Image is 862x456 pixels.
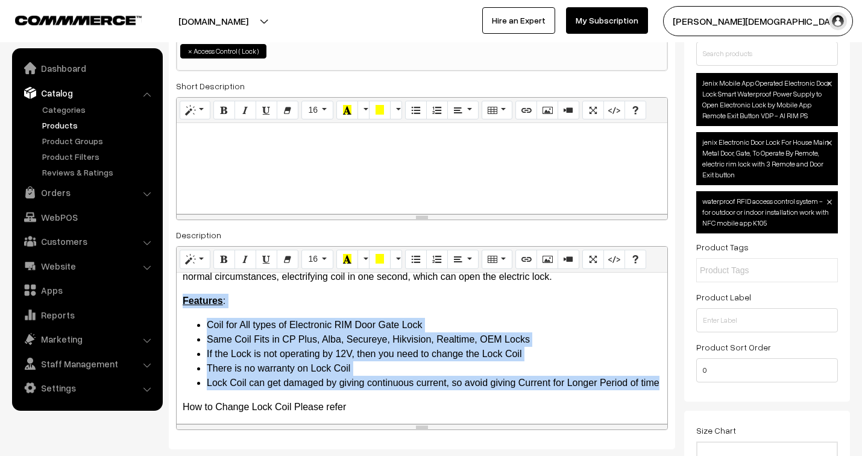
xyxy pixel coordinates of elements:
button: Paragraph [447,101,478,120]
a: COMMMERCE [15,12,121,27]
button: Table [482,250,512,269]
input: Product Tags [700,264,805,277]
a: Product Filters [39,150,159,163]
button: More Color [357,250,370,269]
li: Coil for All types of Electronic RIM Door Gate Lock [207,318,661,332]
a: Categories [39,103,159,116]
input: Search products [696,42,838,66]
a: Orders [15,182,159,203]
button: Paragraph [447,250,478,269]
button: Remove Font Style (CTRL+\) [277,250,298,269]
button: Underline (CTRL+U) [256,101,277,120]
button: Style [180,250,210,269]
input: Enter Label [696,308,838,332]
button: Italic (CTRL+I) [234,101,256,120]
span: jenix Electronic Door Lock For House Main Metal Door, Gate, To Operate By Remote, electric rim lo... [696,132,838,185]
button: Background Color [369,250,391,269]
a: Marketing [15,328,159,350]
img: close [827,200,832,204]
li: If the Lock is not operating by 12V, then you need to change the Lock Coil [207,347,661,361]
label: Size Chart [696,424,736,437]
button: Unordered list (CTRL+SHIFT+NUM7) [405,101,427,120]
a: Staff Management [15,353,159,375]
li: There is no warranty on Lock Coil [207,361,661,376]
button: Video [558,250,579,269]
button: Table [482,101,512,120]
a: Hire an Expert [482,7,555,34]
span: Jenix Mobile App Operated Electronic Door Lock Smart Waterproof Power Supply to Open Electronic L... [696,73,838,126]
button: Font Size [301,101,333,120]
button: Picture [536,250,558,269]
a: My Subscription [566,7,648,34]
button: Code View [603,250,625,269]
button: Bold (CTRL+B) [213,101,235,120]
button: [DOMAIN_NAME] [136,6,291,36]
li: Same Coil Fits in CP Plus, Alba, Secureye, Hikvision, Realtime, OEM Locks [207,332,661,347]
img: user [829,12,847,30]
button: Full Screen [582,250,604,269]
button: More Color [390,101,402,120]
a: WebPOS [15,206,159,228]
button: [PERSON_NAME][DEMOGRAPHIC_DATA] [663,6,853,36]
p: : [183,294,661,308]
input: Enter Number [696,358,838,382]
a: Settings [15,377,159,399]
button: Ordered list (CTRL+SHIFT+NUM8) [426,250,448,269]
a: Website [15,255,159,277]
button: Italic (CTRL+I) [234,250,256,269]
label: Product Tags [696,241,749,253]
button: Underline (CTRL+U) [256,250,277,269]
span: waterproof RFID access control system - for outdoor or indoor installation work with NFC mobile a... [696,191,838,233]
a: Products [39,119,159,131]
a: Apps [15,279,159,301]
div: resize [177,424,667,429]
a: Product Groups [39,135,159,147]
label: Product Label [696,291,751,303]
span: 16 [308,105,318,115]
span: 16 [308,254,318,264]
label: Description [176,229,221,241]
span: × [188,46,192,57]
a: Customers [15,230,159,252]
a: Reports [15,304,159,326]
button: More Color [390,250,402,269]
div: resize [177,214,667,220]
button: More Color [357,101,370,120]
button: Remove Font Style (CTRL+\) [277,101,298,120]
button: Style [180,101,210,120]
button: Link (CTRL+K) [515,101,537,120]
button: Link (CTRL+K) [515,250,537,269]
button: Help [624,250,646,269]
label: Short Description [176,80,245,92]
label: Product Sort Order [696,341,771,353]
button: Ordered list (CTRL+SHIFT+NUM8) [426,101,448,120]
button: Recent Color [336,101,358,120]
li: Lock Coil can get damaged by giving continuous current, so avoid giving Current for Longer Period... [207,376,661,390]
button: Full Screen [582,101,604,120]
button: Recent Color [336,250,358,269]
button: Video [558,101,579,120]
button: Unordered list (CTRL+SHIFT+NUM7) [405,250,427,269]
img: close [827,81,832,86]
button: Code View [603,101,625,120]
button: Bold (CTRL+B) [213,250,235,269]
button: Help [624,101,646,120]
p: How to Change Lock Coil Please refer [183,400,661,414]
button: Picture [536,101,558,120]
button: Background Color [369,101,391,120]
img: COMMMERCE [15,16,142,25]
img: close [827,141,832,145]
button: Font Size [301,250,333,269]
li: Access Control ( Lock ) [180,44,266,59]
a: Reviews & Ratings [39,166,159,179]
u: Features [183,296,223,306]
a: Dashboard [15,57,159,79]
a: Catalog [15,82,159,104]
